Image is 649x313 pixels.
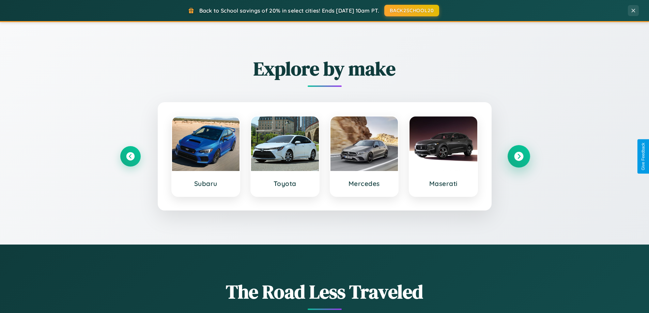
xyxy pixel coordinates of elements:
[641,143,646,170] div: Give Feedback
[337,179,391,188] h3: Mercedes
[258,179,312,188] h3: Toyota
[179,179,233,188] h3: Subaru
[120,56,529,82] h2: Explore by make
[120,279,529,305] h1: The Road Less Traveled
[416,179,470,188] h3: Maserati
[199,7,379,14] span: Back to School savings of 20% in select cities! Ends [DATE] 10am PT.
[384,5,439,16] button: BACK2SCHOOL20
